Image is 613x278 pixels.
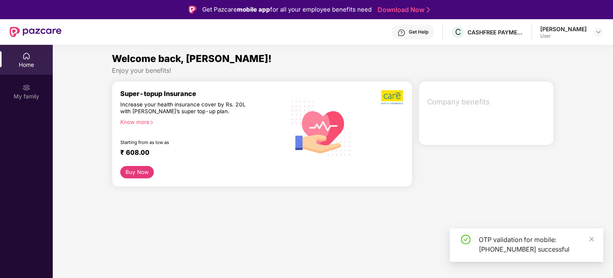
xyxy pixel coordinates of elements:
[540,33,587,39] div: User
[22,84,30,92] img: svg+xml;base64,PHN2ZyB3aWR0aD0iMjAiIGhlaWdodD0iMjAiIHZpZXdCb3g9IjAgMCAyMCAyMCIgZmlsbD0ibm9uZSIgeG...
[120,140,252,145] div: Starting from as low as
[381,90,404,105] img: b5dec4f62d2307b9de63beb79f102df3.png
[286,92,357,164] img: svg+xml;base64,PHN2ZyB4bWxucz0iaHR0cDovL3d3dy53My5vcmcvMjAwMC9zdmciIHhtbG5zOnhsaW5rPSJodHRwOi8vd3...
[398,29,406,37] img: svg+xml;base64,PHN2ZyBpZD0iSGVscC0zMngzMiIgeG1sbnM9Imh0dHA6Ly93d3cudzMub3JnLzIwMDAvc3ZnIiB3aWR0aD...
[461,235,471,244] span: check-circle
[120,90,286,98] div: Super-topup Insurance
[540,25,587,33] div: [PERSON_NAME]
[455,27,461,37] span: C
[427,96,547,108] span: Company benefits
[120,101,251,116] div: Increase your health insurance cover by Rs. 20L with [PERSON_NAME]’s super top-up plan.
[479,235,594,254] div: OTP validation for mobile: [PHONE_NUMBER] successful
[120,166,154,178] button: Buy Now
[422,92,554,112] div: Company benefits
[112,53,272,64] span: Welcome back, [PERSON_NAME]!
[189,6,197,14] img: Logo
[409,29,428,35] div: Get Help
[10,27,62,37] img: New Pazcare Logo
[120,148,278,158] div: ₹ 608.00
[22,52,30,60] img: svg+xml;base64,PHN2ZyBpZD0iSG9tZSIgeG1sbnM9Imh0dHA6Ly93d3cudzMub3JnLzIwMDAvc3ZnIiB3aWR0aD0iMjAiIG...
[468,28,523,36] div: CASHFREE PAYMENTS INDIA PVT. LTD.
[237,6,270,13] strong: mobile app
[202,5,372,14] div: Get Pazcare for all your employee benefits need
[595,29,602,35] img: svg+xml;base64,PHN2ZyBpZD0iRHJvcGRvd24tMzJ4MzIiIHhtbG5zPSJodHRwOi8vd3d3LnczLm9yZy8yMDAwL3N2ZyIgd2...
[112,66,554,75] div: Enjoy your benefits!
[120,119,281,124] div: Know more
[427,6,430,14] img: Stroke
[149,120,154,125] span: right
[589,236,595,242] span: close
[378,6,428,14] a: Download Now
